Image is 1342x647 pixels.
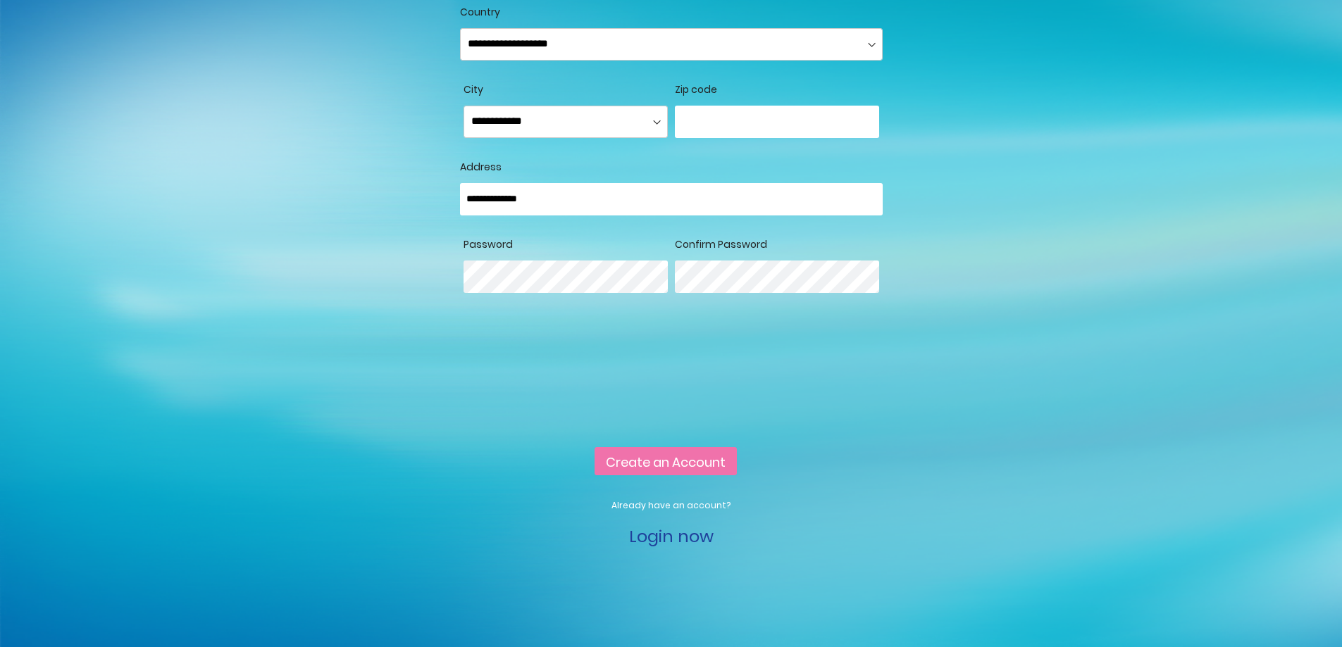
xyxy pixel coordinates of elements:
p: Already have an account? [460,499,883,512]
span: City [464,82,483,96]
span: Create an Account [606,453,726,471]
span: Zip code [675,82,717,96]
button: Create an Account [595,447,737,475]
span: Address [460,160,502,174]
span: Password [464,237,513,251]
iframe: reCAPTCHA [460,357,674,412]
a: Login now [629,524,714,548]
span: Confirm Password [675,237,767,251]
span: Country [460,5,500,19]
